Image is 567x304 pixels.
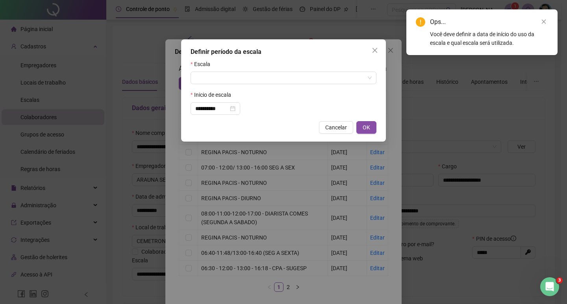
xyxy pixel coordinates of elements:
span: 3 [556,277,563,284]
button: Cancelar [319,121,353,134]
span: Cancelar [325,123,347,132]
iframe: Intercom live chat [540,277,559,296]
button: Close [369,44,381,57]
span: OK [363,123,370,132]
span: close [372,47,378,53]
div: Definir período da escala [191,47,376,57]
div: Você deve definir a data de início do uso da escala e qual escala será utilizada. [430,30,548,47]
button: OK [356,121,376,134]
span: exclamation-circle [416,17,425,27]
span: close [541,19,547,24]
label: Escala [191,60,215,68]
div: Ops... [430,17,548,27]
label: Inicio de escala [191,90,236,99]
a: Close [539,17,548,26]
